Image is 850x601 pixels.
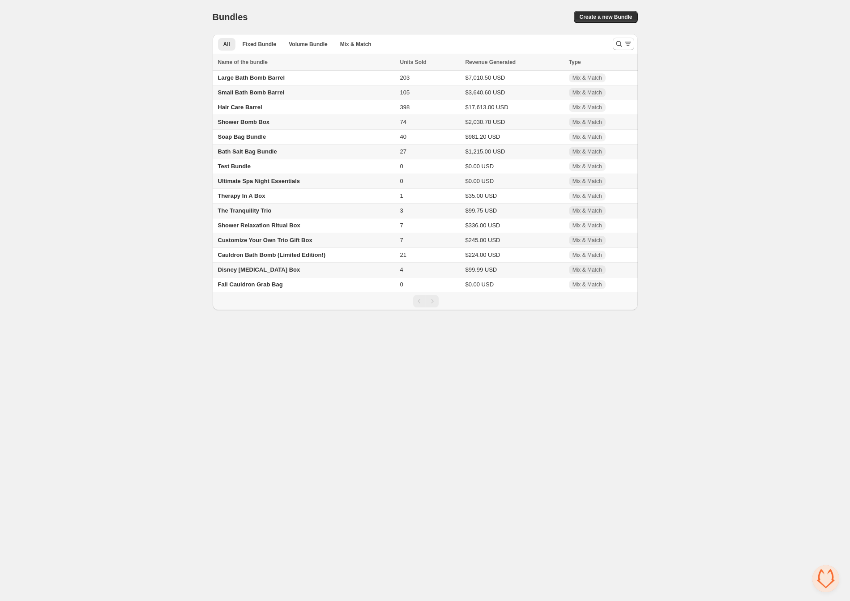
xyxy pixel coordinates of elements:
[218,178,300,184] span: Ultimate Spa Night Essentials
[465,178,494,184] span: $0.00 USD
[400,119,406,125] span: 74
[400,163,403,170] span: 0
[574,11,637,23] button: Create a new Bundle
[465,266,497,273] span: $99.99 USD
[400,192,403,199] span: 1
[218,163,251,170] span: Test Bundle
[400,237,403,243] span: 7
[400,251,406,258] span: 21
[465,237,500,243] span: $245.00 USD
[400,222,403,229] span: 7
[400,281,403,288] span: 0
[400,133,406,140] span: 40
[218,133,266,140] span: Soap Bag Bundle
[218,266,300,273] span: Disney [MEDICAL_DATA] Box
[572,74,602,81] span: Mix & Match
[218,89,285,96] span: Small Bath Bomb Barrel
[400,58,427,67] span: Units Sold
[340,41,372,48] span: Mix & Match
[572,222,602,229] span: Mix & Match
[218,104,262,111] span: Hair Care Barrel
[400,104,410,111] span: 398
[465,104,508,111] span: $17,613.00 USD
[465,58,525,67] button: Revenue Generated
[218,251,325,258] span: Cauldron Bath Bomb (Limited Edition!)
[465,148,505,155] span: $1,215.00 USD
[289,41,327,48] span: Volume Bundle
[243,41,276,48] span: Fixed Bundle
[572,89,602,96] span: Mix & Match
[400,74,410,81] span: 203
[218,281,283,288] span: Fall Cauldron Grab Bag
[218,119,270,125] span: Shower Bomb Box
[400,178,403,184] span: 0
[218,148,277,155] span: Bath Salt Bag Bundle
[465,251,500,258] span: $224.00 USD
[812,565,839,592] a: Open chat
[569,58,632,67] div: Type
[400,148,406,155] span: 27
[465,222,500,229] span: $336.00 USD
[572,104,602,111] span: Mix & Match
[613,38,634,50] button: Search and filter results
[465,281,494,288] span: $0.00 USD
[400,207,403,214] span: 3
[465,58,516,67] span: Revenue Generated
[572,237,602,244] span: Mix & Match
[400,89,410,96] span: 105
[465,133,500,140] span: $981.20 USD
[572,133,602,141] span: Mix & Match
[465,74,505,81] span: $7,010.50 USD
[572,119,602,126] span: Mix & Match
[213,12,248,22] h1: Bundles
[579,13,632,21] span: Create a new Bundle
[218,222,300,229] span: Shower Relaxation Ritual Box
[218,207,272,214] span: The Tranquility Trio
[465,119,505,125] span: $2,030.78 USD
[400,58,436,67] button: Units Sold
[465,89,505,96] span: $3,640.60 USD
[223,41,230,48] span: All
[218,237,312,243] span: Customize Your Own Trio Gift Box
[572,266,602,273] span: Mix & Match
[218,58,395,67] div: Name of the bundle
[465,207,497,214] span: $99.75 USD
[572,207,602,214] span: Mix & Match
[572,251,602,259] span: Mix & Match
[218,74,285,81] span: Large Bath Bomb Barrel
[218,192,265,199] span: Therapy In A Box
[572,178,602,185] span: Mix & Match
[572,163,602,170] span: Mix & Match
[465,163,494,170] span: $0.00 USD
[572,281,602,288] span: Mix & Match
[572,148,602,155] span: Mix & Match
[213,292,638,310] nav: Pagination
[572,192,602,200] span: Mix & Match
[465,192,497,199] span: $35.00 USD
[400,266,403,273] span: 4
